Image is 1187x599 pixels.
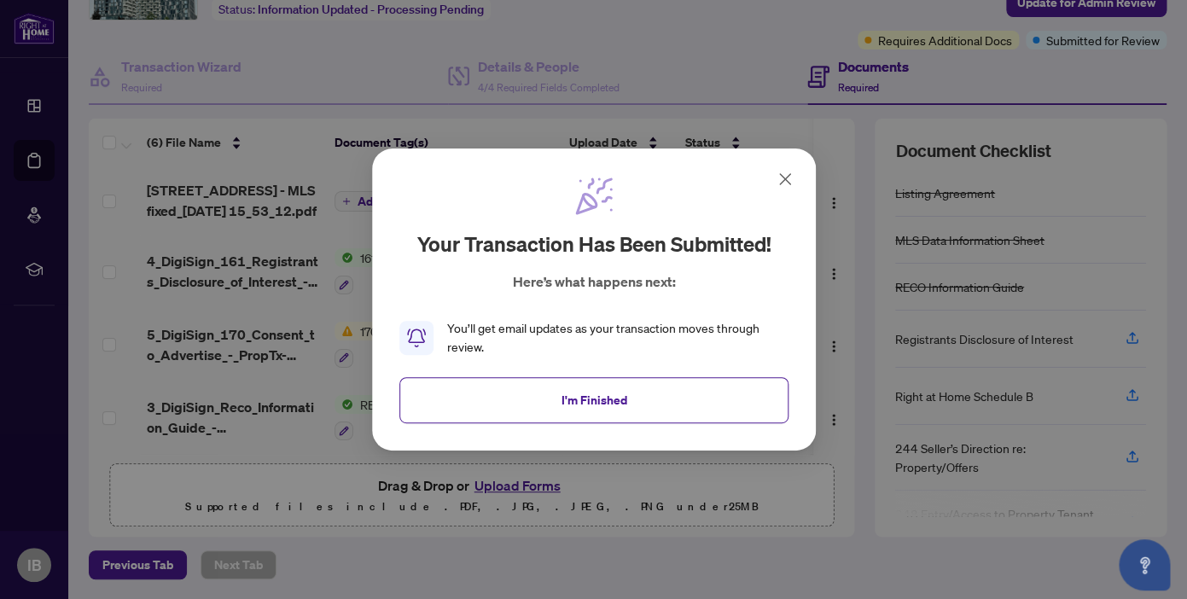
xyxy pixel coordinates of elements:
span: I'm Finished [561,387,626,414]
div: You’ll get email updates as your transaction moves through review. [447,319,788,357]
p: Here’s what happens next: [512,271,675,292]
button: I'm Finished [399,377,788,423]
h2: Your transaction has been submitted! [416,230,771,258]
button: Open asap [1119,539,1170,590]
